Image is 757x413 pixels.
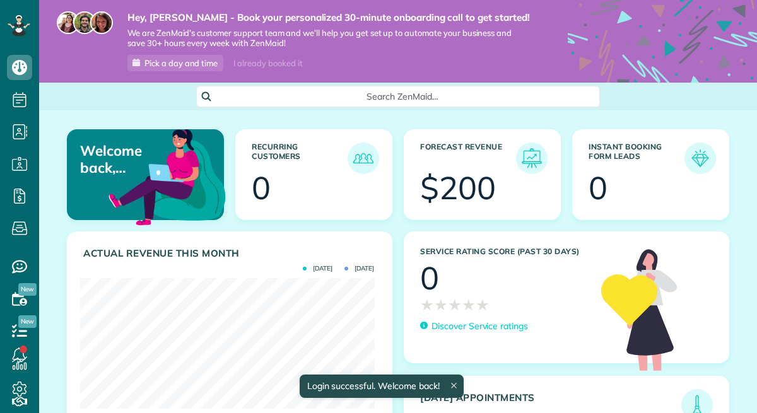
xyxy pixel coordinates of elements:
div: I already booked it [226,55,310,71]
span: New [18,315,37,328]
div: 0 [420,262,439,294]
img: icon_form_leads-04211a6a04a5b2264e4ee56bc0799ec3eb69b7e499cbb523a139df1d13a81ae0.png [688,146,713,171]
span: ★ [476,294,490,316]
img: dashboard_welcome-42a62b7d889689a78055ac9021e634bf52bae3f8056760290aed330b23ab8690.png [106,115,228,237]
div: Login successful. Welcome back! [299,375,463,398]
span: Pick a day and time [144,58,218,68]
div: 0 [252,172,271,204]
div: $200 [420,172,496,204]
strong: Hey, [PERSON_NAME] - Book your personalized 30-minute onboarding call to get started! [127,11,530,24]
span: ★ [462,294,476,316]
h3: Service Rating score (past 30 days) [420,247,589,256]
a: Discover Service ratings [420,320,528,333]
span: ★ [448,294,462,316]
img: jorge-587dff0eeaa6aab1f244e6dc62b8924c3b6ad411094392a53c71c6c4a576187d.jpg [73,11,96,34]
img: michelle-19f622bdf1676172e81f8f8fba1fb50e276960ebfe0243fe18214015130c80e4.jpg [90,11,113,34]
p: Welcome back, [PERSON_NAME]! [80,143,172,176]
span: New [18,283,37,296]
span: ★ [420,294,434,316]
a: Pick a day and time [127,55,223,71]
p: Discover Service ratings [431,320,528,333]
img: icon_forecast_revenue-8c13a41c7ed35a8dcfafea3cbb826a0462acb37728057bba2d056411b612bbbe.png [519,146,544,171]
span: ★ [434,294,448,316]
h3: Forecast Revenue [420,143,516,174]
span: [DATE] [344,265,374,272]
span: [DATE] [303,265,332,272]
h3: Instant Booking Form Leads [589,143,684,174]
img: maria-72a9807cf96188c08ef61303f053569d2e2a8a1cde33d635c8a3ac13582a053d.jpg [57,11,79,34]
img: icon_recurring_customers-cf858462ba22bcd05b5a5880d41d6543d210077de5bb9ebc9590e49fd87d84ed.png [351,146,376,171]
h3: Recurring Customers [252,143,348,174]
h3: Actual Revenue this month [83,248,379,259]
div: 0 [589,172,607,204]
span: We are ZenMaid’s customer support team and we’ll help you get set up to automate your business an... [127,28,530,49]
